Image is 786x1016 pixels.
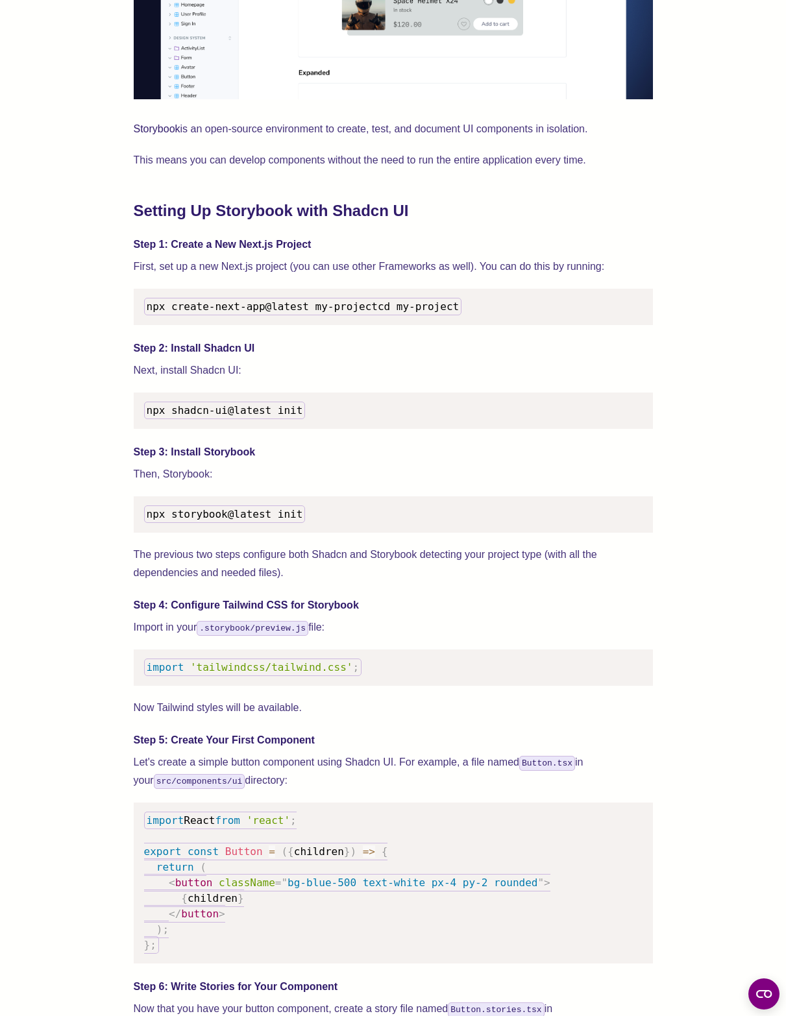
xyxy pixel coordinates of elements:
span: = [275,877,282,889]
span: > [219,908,225,920]
h4: Step 4: Configure Tailwind CSS for Storybook [134,598,653,613]
a: Storybook [134,123,180,134]
span: npx storybook@latest init [147,508,303,520]
code: cd my-project [144,298,462,315]
span: 'react' [247,814,290,827]
span: import [147,814,184,827]
span: " [281,877,288,889]
p: The previous two steps configure both Shadcn and Storybook detecting your project type (with all ... [134,546,653,582]
p: This means you can develop components without the need to run the entire application every time. [134,151,653,169]
span: button [175,877,213,889]
span: = [269,845,275,858]
span: < [169,877,175,889]
span: 'tailwindcss/tailwind.css' [190,661,352,673]
span: ( [281,845,288,858]
span: ) [156,923,163,936]
span: button [181,908,219,920]
code: src/components/ui [154,774,245,789]
span: children [188,892,238,904]
span: > [544,877,550,889]
span: ( [200,861,206,873]
span: { [181,892,188,904]
p: Next, install Shadcn UI: [134,361,653,380]
h4: Step 6: Write Stories for Your Component [134,979,653,995]
span: => [363,845,375,858]
span: className [219,877,275,889]
span: ; [352,661,359,673]
h2: Setting Up Storybook with Shadcn UI [134,200,653,221]
span: ) [350,845,356,858]
span: import [147,661,184,673]
span: React [184,814,215,827]
span: ; [162,923,169,936]
span: } [144,939,151,951]
span: children [294,845,344,858]
span: npx shadcn-ui@latest init [147,404,303,417]
span: export [144,845,182,858]
p: First, set up a new Next.js project (you can use other Frameworks as well). You can do this by ru... [134,258,653,276]
p: Then, Storybook: [134,465,653,483]
span: } [344,845,350,858]
span: </ [169,908,181,920]
span: } [238,892,244,904]
p: Let's create a simple button component using Shadcn UI. For example, a file named in your directory: [134,753,653,790]
span: { [382,845,388,858]
span: npx create-next-app@latest my-project [147,300,378,313]
span: { [288,845,294,858]
button: Open CMP widget [748,978,780,1010]
h4: Step 2: Install Shadcn UI [134,341,653,356]
h4: Step 1: Create a New Next.js Project [134,237,653,252]
p: Now Tailwind styles will be available. [134,699,653,717]
p: Import in your file: [134,618,653,636]
code: .storybook/preview.js [197,621,308,636]
code: Button.tsx [519,756,575,771]
span: ; [150,939,156,951]
span: " [537,877,544,889]
span: from [215,814,240,827]
span: ; [290,814,297,827]
h4: Step 5: Create Your First Component [134,732,653,748]
span: bg-blue-500 text-white px-4 py-2 rounded [288,877,537,889]
span: return [156,861,194,873]
p: is an open-source environment to create, test, and document UI components in isolation. [134,120,653,138]
span: Button [225,845,263,858]
h4: Step 3: Install Storybook [134,444,653,460]
span: const [188,845,219,858]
